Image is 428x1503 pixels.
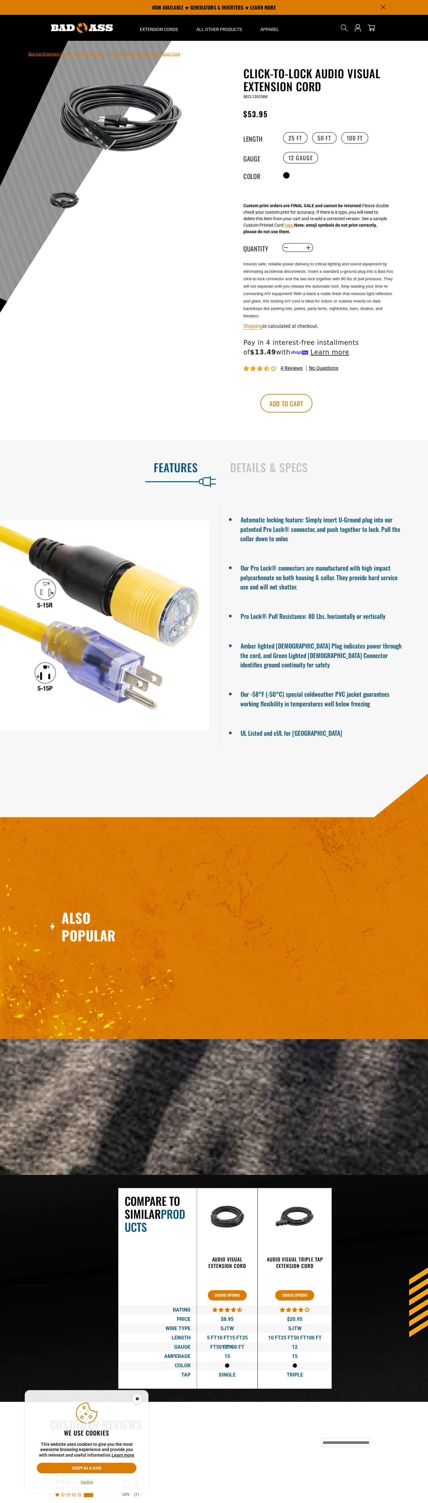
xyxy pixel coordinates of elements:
div: Amperage [118,1352,197,1361]
span: All Other Products [196,27,242,32]
label: Quantity [243,244,274,252]
div: (1) [134,1492,139,1497]
span: Extension Cords [140,27,178,32]
span: 10 FT [268,1335,281,1341]
span: 100 FT [229,1344,244,1350]
li: Pro Lock® Pull Resistance: 80 Lbs. horizontally or vertically [240,610,406,621]
button: Add to cart [260,394,312,413]
a: Learn more [112,1453,134,1458]
a: Audio Visual Extension Cord [203,1256,251,1272]
div: Single [203,1370,251,1380]
h2: Features [13,461,198,474]
button: Audio Visual Triple Tap Extension Cord 3.75 stars $20.95 SJTW 10 FT25 FT50 FT100 FT 12 15 Triple [275,1290,314,1300]
div: $8.95 [203,1315,251,1324]
h3: Audio Visual Triple Tap Extension Cord [264,1256,325,1269]
p: This website uses cookies to give you the most awesome browsing experience and provide you with r... [37,1442,136,1458]
nav: breadcrumbs [28,50,180,58]
div: Length [118,1333,197,1342]
div: Rating [118,1305,197,1315]
h3: Audio Visual Extension Cord [203,1256,251,1269]
div: Please double check your custom print for accuracy. If there is a typo, you will need to delete t... [243,203,389,235]
h2: We use cookies [37,1429,136,1437]
img: black [47,68,196,167]
span: 4 reviews [280,365,302,371]
span: 10 FT [217,1335,229,1341]
span: 4.68 stars [212,1307,242,1313]
div: Color [118,1361,197,1370]
div: 25% [122,1492,132,1497]
summary: Extension Cords [131,15,187,41]
aside: Cookie Consent [25,1390,148,1493]
span: Apparel [260,27,279,32]
div: 15 [264,1352,325,1361]
h1: Click-to-Lock Audio Visual Extension Cord [243,67,395,93]
span: › [71,52,73,56]
button: Accept all & close [37,1463,136,1473]
a: Shipping [243,323,263,329]
h2: Also Popular [62,909,134,944]
li: Amber lighted [DEMOGRAPHIC_DATA] Plug indicates power through the cord, and Green Lighted [DEMOGR... [240,640,406,669]
span: 50 FT [293,1335,306,1341]
button: here [285,222,293,229]
div: Average rating is 3.50 stars [50,1438,378,1445]
label: 12 Gauge [283,152,319,164]
span: 100 FT [306,1335,322,1341]
span: 12 [222,1344,227,1350]
li: Our -58°F (-50°C) special coldweather PVC jacket guarantees working flexibility in temperatures w... [240,688,406,708]
div: SJTW [203,1324,251,1333]
label: 25 FT [283,132,308,144]
span: 3.75 stars [280,1307,310,1313]
span: 25 FT [210,1335,248,1350]
div: SJTW [264,1324,325,1333]
span: 14 [227,1344,233,1350]
legend: Color [243,171,274,179]
span: › [108,52,109,56]
summary: All Other Products [187,15,251,41]
h2: Customer Reviews [50,1417,378,1432]
div: Wire Type [118,1324,197,1333]
div: 25% (1) reviews with 1 star rating [55,1492,82,1497]
strong: Custom print orders are FINAL SALE and cannot be returned. [243,203,362,208]
h2: Compare To Similar [125,1194,190,1233]
li: Our Pro Lock® connectors are manufactured with high impact polycarbonate on both housing & collar... [240,562,406,591]
img: black [47,188,83,212]
strong: Note: emoji symbols do not print correctly, please do not use them. [243,223,377,234]
button: Decline [79,1479,95,1485]
span: No questions [309,365,338,372]
div: Triple [264,1370,325,1380]
img: Bad Ass Extension Cords [51,23,113,33]
div: $20.95 [264,1315,325,1324]
span: 25 FT [281,1335,293,1341]
div: Tap [118,1370,197,1380]
span: Products [125,1205,185,1235]
h2: Details & Specs [230,461,415,474]
summary: Apparel [251,15,288,41]
span: 15 FT [229,1335,242,1341]
div: Price [118,1315,197,1324]
li: UL Listed and cUL for [GEOGRAPHIC_DATA] [240,727,406,738]
li: Automatic locking feature: Simply insert U-Ground plug into our patented Pro Lock® connector, and... [240,513,406,543]
span: $53.95 [243,108,268,119]
legend: Gauge [243,154,274,162]
label: 100 FT [341,132,369,144]
span: 50 FT [216,1344,229,1350]
div: is calculated at checkout. [243,322,395,330]
summary: Search [339,23,349,33]
div: 15 [203,1352,251,1361]
span: SECL12025BK [243,95,268,99]
span: 5 FT [207,1335,217,1341]
span: Insures safe, reliable power delivery to critical lighting and sound equipment by eliminating acc... [243,262,393,318]
span: 12 [292,1344,297,1350]
input: Type in keyword and press enter... [322,1438,370,1447]
span: Click-to-Lock Audio Visual Extension Cord [110,52,180,56]
span: 3.50 stars [243,366,277,372]
div: Gauge [118,1342,197,1352]
a: Audio Visual Triple Tap Extension Cord [264,1256,325,1272]
a: Return to Collection [74,52,107,56]
button: Audio Visual Extension Cord 4.68 stars $8.95 SJTW 5 FT10 FT15 FT25 FT50 FT100 FT 1214 15 Single [208,1290,247,1300]
label: 50 FT [312,132,337,144]
a: Bad Ass Extension Cords [28,52,70,56]
legend: Length [243,134,274,142]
